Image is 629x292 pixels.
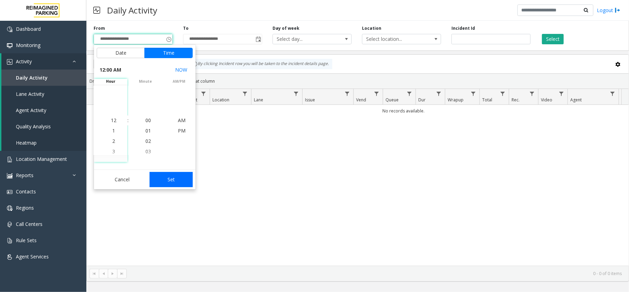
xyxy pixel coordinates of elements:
[16,253,49,260] span: Agent Services
[597,7,620,14] a: Logout
[615,7,620,14] img: logout
[94,25,105,31] label: From
[16,204,34,211] span: Regions
[343,89,352,98] a: Issue Filter Menu
[16,74,48,81] span: Daily Activity
[240,89,250,98] a: Location Filter Menu
[7,43,12,48] img: 'icon'
[362,25,381,31] label: Location
[469,89,478,98] a: Wrapup Filter Menu
[97,172,147,187] button: Cancel
[512,97,520,103] span: Rec.
[104,2,161,19] h3: Daily Activity
[7,254,12,260] img: 'icon'
[16,156,67,162] span: Location Management
[87,75,629,87] div: Drag a column header and drop it here to group by that column
[542,34,564,44] button: Select
[16,91,44,97] span: Lane Activity
[16,139,37,146] span: Heatmap
[16,123,51,130] span: Quality Analysis
[111,117,116,124] span: 12
[128,79,162,84] span: minute
[99,65,121,75] span: 12:00 AM
[557,89,566,98] a: Video Filter Menu
[254,34,262,44] span: Toggle popup
[7,27,12,32] img: 'icon'
[178,127,185,134] span: PM
[254,97,263,103] span: Lane
[7,189,12,195] img: 'icon'
[16,58,32,65] span: Activity
[418,97,426,103] span: Dur
[356,97,366,103] span: Vend
[172,64,190,76] button: Select now
[362,34,425,44] span: Select location...
[1,118,86,135] a: Quality Analysis
[372,89,381,98] a: Vend Filter Menu
[7,59,12,65] img: 'icon'
[199,89,208,98] a: Lot Filter Menu
[7,173,12,179] img: 'icon'
[434,89,444,98] a: Dur Filter Menu
[1,86,86,102] a: Lane Activity
[16,42,40,48] span: Monitoring
[16,221,42,227] span: Call Centers
[178,117,185,124] span: AM
[212,97,229,103] span: Location
[16,26,41,32] span: Dashboard
[112,148,115,155] span: 3
[144,48,193,58] button: Time tab
[273,25,299,31] label: Day of week
[541,97,552,103] span: Video
[405,89,414,98] a: Queue Filter Menu
[451,25,475,31] label: Incident Id
[112,127,115,134] span: 1
[498,89,507,98] a: Total Filter Menu
[112,138,115,144] span: 2
[448,97,464,103] span: Wrapup
[131,271,622,276] kendo-pager-info: 0 - 0 of 0 items
[7,157,12,162] img: 'icon'
[570,97,582,103] span: Agent
[1,135,86,151] a: Heatmap
[16,172,34,179] span: Reports
[145,117,151,124] span: 00
[385,97,399,103] span: Queue
[305,97,315,103] span: Issue
[183,25,189,31] label: To
[482,97,492,103] span: Total
[165,34,172,44] span: Toggle popup
[7,206,12,211] img: 'icon'
[145,127,151,134] span: 01
[127,117,128,124] div: :
[87,89,629,266] div: Data table
[162,79,196,84] span: AM/PM
[93,2,100,19] img: pageIcon
[16,188,36,195] span: Contacts
[608,89,617,98] a: Agent Filter Menu
[145,148,151,155] span: 03
[527,89,537,98] a: Rec. Filter Menu
[1,70,86,86] a: Daily Activity
[1,53,86,70] a: Activity
[150,172,193,187] button: Set
[7,238,12,244] img: 'icon'
[16,237,37,244] span: Rule Sets
[16,107,46,113] span: Agent Activity
[7,222,12,227] img: 'icon'
[94,79,127,84] span: hour
[273,34,336,44] span: Select day...
[97,48,145,58] button: Date tab
[1,102,86,118] a: Agent Activity
[292,89,301,98] a: Lane Filter Menu
[145,138,151,144] span: 02
[189,59,332,69] div: By clicking Incident row you will be taken to the incident details page.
